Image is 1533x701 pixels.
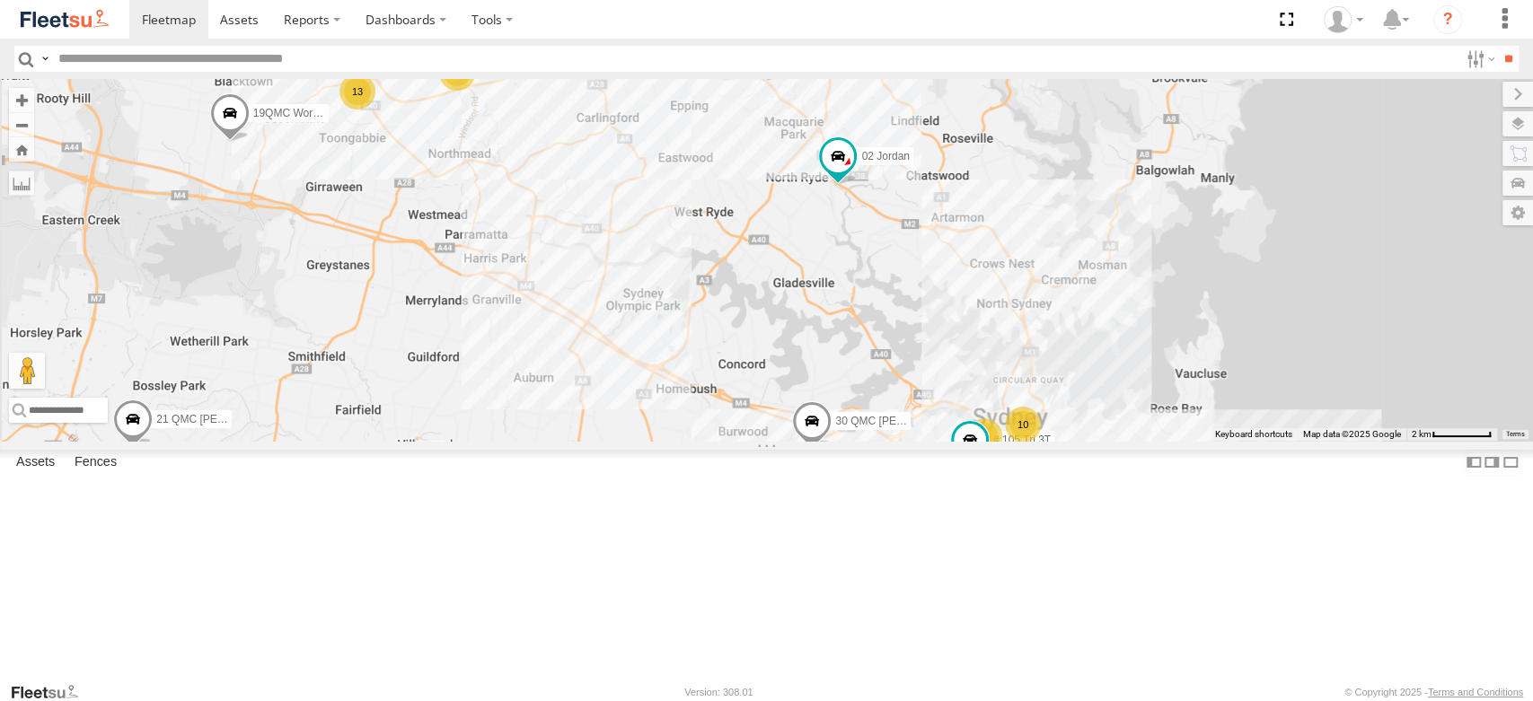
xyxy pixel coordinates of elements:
label: Dock Summary Table to the Left [1465,450,1483,476]
div: Jackson Harris [1317,6,1370,33]
span: # 105 Tri 3T [992,434,1050,447]
a: Terms (opens in new tab) [1506,430,1525,437]
button: Drag Pegman onto the map to open Street View [9,353,45,389]
div: 10 [1005,407,1041,443]
label: Search Query [38,46,52,72]
label: Hide Summary Table [1502,450,1520,476]
button: Map Scale: 2 km per 63 pixels [1406,428,1497,441]
i: ? [1433,5,1462,34]
a: Visit our Website [10,683,93,701]
span: 30 QMC [PERSON_NAME] [835,416,967,428]
button: Zoom out [9,112,34,137]
button: Keyboard shortcuts [1215,428,1292,441]
div: © Copyright 2025 - [1344,687,1523,697]
label: Map Settings [1502,200,1533,225]
button: Zoom Home [9,137,34,162]
label: Assets [7,451,64,476]
div: 6 [966,418,1002,454]
span: 21 QMC [PERSON_NAME] [156,413,288,425]
img: fleetsu-logo-horizontal.svg [18,7,111,31]
span: 02 Jordan [861,150,909,162]
label: Measure [9,171,34,196]
span: 19QMC Workshop [252,107,340,119]
span: Map data ©2025 Google [1303,429,1401,439]
a: Terms and Conditions [1428,687,1523,697]
label: Fences [66,451,126,476]
div: 13 [339,74,375,110]
label: Dock Summary Table to the Right [1483,450,1501,476]
div: Version: 308.01 [684,687,753,697]
span: 2 km [1412,429,1432,439]
label: Search Filter Options [1459,46,1498,72]
button: Zoom in [9,88,34,112]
